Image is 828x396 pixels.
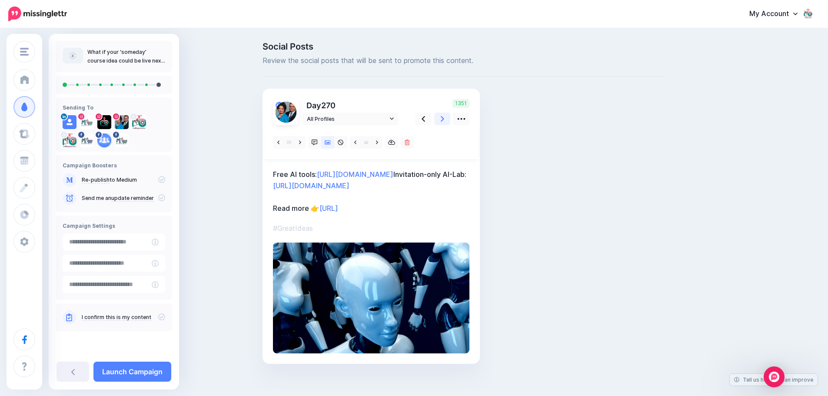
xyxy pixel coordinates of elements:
img: article-default-image-icon.png [63,48,83,63]
span: 1351 [452,99,469,108]
a: update reminder [111,195,154,202]
span: Social Posts [263,42,666,51]
a: [URL][DOMAIN_NAME] [317,170,393,179]
p: to Medium [82,176,165,184]
span: 270 [321,101,336,110]
img: 357774252_272542952131600_5124155199893867819_n-bsa154804.jpg [97,115,111,129]
span: All Profiles [307,114,388,123]
img: 294509350_190604856646415_2032404382809120838_n-bsa139595.jpg [80,133,94,147]
div: Open Intercom Messenger [764,366,785,387]
a: I confirm this is my content [82,314,151,321]
a: [URL][DOMAIN_NAME] [273,181,349,190]
p: Free AI tools: Invitation-only AI-Lab: Read more 👉 [273,169,469,214]
p: Day [303,99,399,112]
img: 277803784_298115602312720_2559091870062979179_n-bsa154805.jpg [115,115,129,129]
a: My Account [741,3,815,25]
img: 357936159_1758327694642933_5814637059568849490_n-bsa143769.jpg [80,115,94,129]
a: All Profiles [303,113,398,125]
img: ACg8ocIOgEZPtmH1V2Evl1kMjXb6_-gwyeFB2MUX0R6oFCUAYP6-s96-c-80676.png [63,133,76,147]
h4: Campaign Settings [63,223,165,229]
img: aDtjnaRy1nj-bsa139596.png [276,102,283,109]
img: 277803784_298115602312720_2559091870062979179_n-bsa154805.jpg [276,102,296,123]
h4: Sending To [63,104,165,111]
img: AYCSHK5R17Y8C77SFDF39AJ7GDPOZK7V.jpg [273,243,469,353]
a: [URL] [319,204,338,213]
span: Review the social posts that will be sent to promote this content. [263,55,666,67]
a: Tell us how we can improve [730,374,818,386]
img: 294994388_114357758010141_4882141365283344416_n-bsa139599.jpg [115,133,129,147]
p: Send me an [82,194,165,202]
h4: Campaign Boosters [63,162,165,169]
img: ACg8ocIOgEZPtmH1V2Evl1kMjXb6_-gwyeFB2MUX0R6oFCUAYP6-s96-c-80676.png [132,115,146,129]
a: Re-publish [82,176,110,183]
p: #GreatIdeas [273,223,469,234]
img: user_default_image.png [63,115,76,129]
img: aDtjnaRy1nj-bsa139596.png [97,133,111,147]
img: Missinglettr [8,7,67,21]
p: What if your ‘someday’ course idea could be live next week AI makes it happen. [87,48,165,65]
img: menu.png [20,48,29,56]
